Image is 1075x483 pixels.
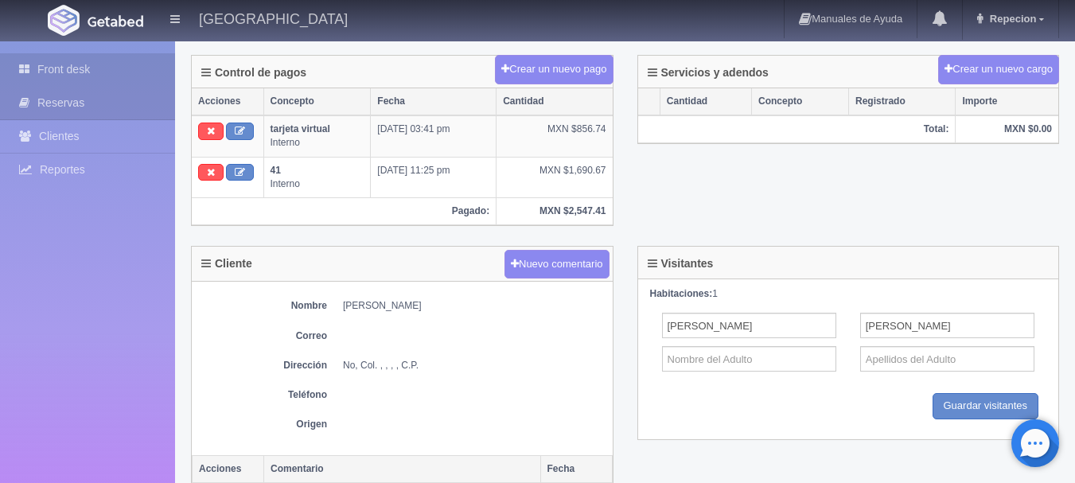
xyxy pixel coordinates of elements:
dt: Correo [200,329,327,343]
img: Getabed [48,5,80,36]
span: Repecion [986,13,1037,25]
th: Concepto [263,88,371,115]
b: tarjeta virtual [271,123,330,134]
th: Acciones [192,88,263,115]
th: Importe [956,88,1058,115]
td: Interno [263,157,371,197]
input: Apellidos del Adulto [860,346,1034,372]
input: Apellidos del Adulto [860,313,1034,338]
td: Interno [263,115,371,157]
dt: Dirección [200,359,327,372]
dd: [PERSON_NAME] [343,299,605,313]
button: Crear un nuevo cargo [938,55,1059,84]
dd: No, Col. , , , , C.P. [343,359,605,372]
td: [DATE] 03:41 pm [371,115,497,157]
dt: Teléfono [200,388,327,402]
button: Crear un nuevo pago [495,55,613,84]
h4: Servicios y adendos [648,67,769,79]
strong: Habitaciones: [650,288,713,299]
td: MXN $856.74 [497,115,613,157]
th: MXN $2,547.41 [497,197,613,224]
td: MXN $1,690.67 [497,157,613,197]
th: Cantidad [497,88,613,115]
b: 41 [271,165,281,176]
th: Pagado: [192,197,497,224]
h4: [GEOGRAPHIC_DATA] [199,8,348,28]
input: Guardar visitantes [933,393,1039,419]
th: Concepto [752,88,849,115]
input: Nombre del Adulto [662,313,836,338]
img: Getabed [88,15,143,27]
h4: Visitantes [648,258,714,270]
h4: Control de pagos [201,67,306,79]
button: Nuevo comentario [504,250,610,279]
h4: Cliente [201,258,252,270]
div: 1 [650,287,1047,301]
dt: Nombre [200,299,327,313]
input: Nombre del Adulto [662,346,836,372]
dt: Origen [200,418,327,431]
th: Total: [638,115,956,143]
td: [DATE] 11:25 pm [371,157,497,197]
th: MXN $0.00 [956,115,1058,143]
th: Cantidad [660,88,751,115]
th: Registrado [849,88,956,115]
th: Fecha [371,88,497,115]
